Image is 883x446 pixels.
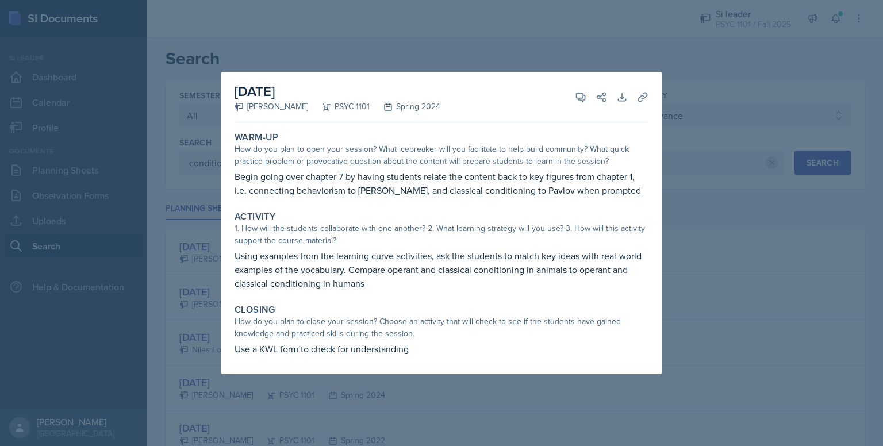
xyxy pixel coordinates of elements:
[235,170,648,197] p: Begin going over chapter 7 by having students relate the content back to key figures from chapter...
[235,81,440,102] h2: [DATE]
[235,342,648,356] p: Use a KWL form to check for understanding
[235,222,648,247] div: 1. How will the students collaborate with one another? 2. What learning strategy will you use? 3....
[235,211,275,222] label: Activity
[235,101,308,113] div: [PERSON_NAME]
[235,316,648,340] div: How do you plan to close your session? Choose an activity that will check to see if the students ...
[370,101,440,113] div: Spring 2024
[235,249,648,290] p: Using examples from the learning curve activities, ask the students to match key ideas with real-...
[308,101,370,113] div: PSYC 1101
[235,143,648,167] div: How do you plan to open your session? What icebreaker will you facilitate to help build community...
[235,304,275,316] label: Closing
[235,132,279,143] label: Warm-Up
